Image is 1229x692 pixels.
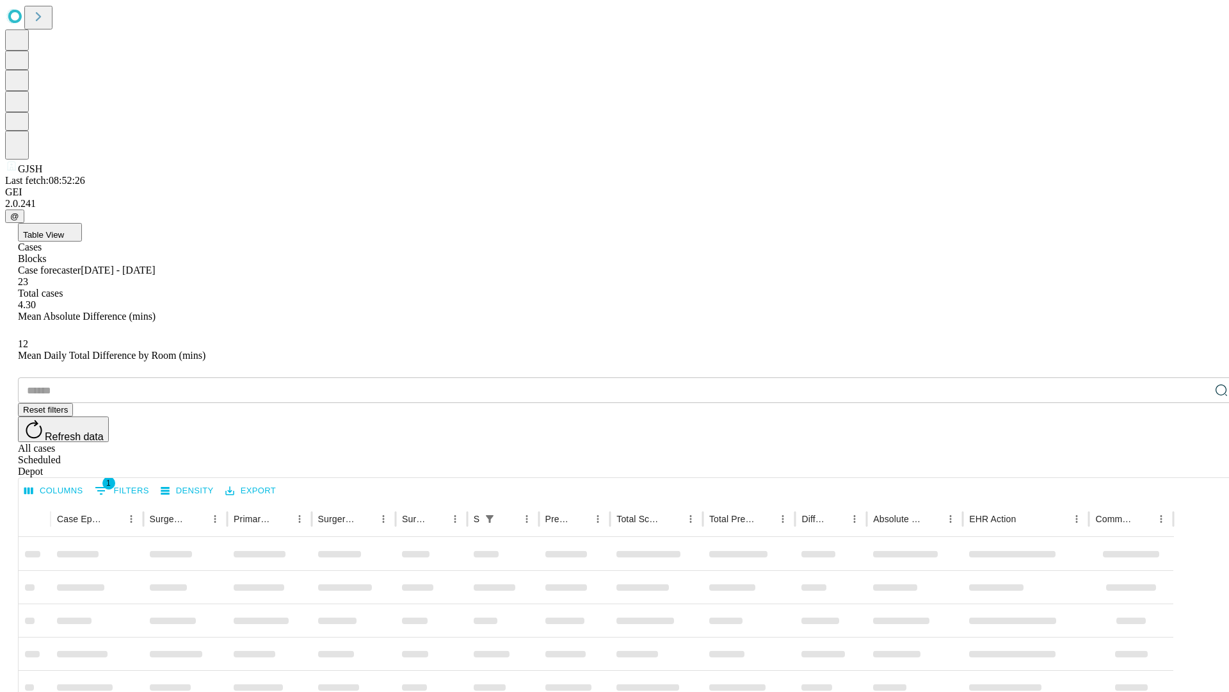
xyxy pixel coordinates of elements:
div: Comments [1095,514,1132,524]
button: Sort [1017,510,1035,528]
div: Total Scheduled Duration [616,514,663,524]
button: Menu [206,510,224,528]
button: Show filters [481,510,499,528]
button: Menu [1068,510,1086,528]
button: Sort [188,510,206,528]
button: Refresh data [18,416,109,442]
div: Primary Service [234,514,271,524]
button: Table View [18,223,82,242]
span: Mean Absolute Difference (mins) [18,311,156,322]
span: Table View [23,230,64,240]
div: 1 active filter [481,510,499,528]
div: Surgery Date [402,514,427,524]
span: 12 [18,338,28,349]
button: Sort [924,510,942,528]
button: Sort [571,510,589,528]
button: Reset filters [18,403,73,416]
button: Sort [500,510,518,528]
span: Reset filters [23,405,68,415]
button: Sort [428,510,446,528]
button: Menu [1152,510,1170,528]
span: Refresh data [45,431,104,442]
button: Menu [374,510,392,528]
button: Menu [774,510,792,528]
div: EHR Action [969,514,1016,524]
button: Menu [122,510,140,528]
div: GEI [5,186,1224,198]
div: Total Predicted Duration [709,514,755,524]
button: Select columns [21,481,86,501]
span: 4.30 [18,299,36,310]
button: Show filters [92,481,152,501]
button: Sort [273,510,291,528]
button: @ [5,210,24,223]
span: [DATE] - [DATE] [81,265,155,276]
span: 1 [102,477,115,490]
span: @ [10,211,19,221]
div: Case Epic Id [57,514,103,524]
span: Total cases [18,288,63,299]
button: Export [222,481,279,501]
div: Scheduled In Room Duration [474,514,479,524]
span: Last fetch: 08:52:26 [5,175,85,186]
button: Menu [589,510,607,528]
div: Absolute Difference [873,514,922,524]
button: Menu [846,510,864,528]
button: Sort [756,510,774,528]
div: Predicted In Room Duration [545,514,570,524]
span: GJSH [18,163,42,174]
button: Menu [291,510,309,528]
div: Difference [801,514,826,524]
button: Menu [942,510,960,528]
div: Surgeon Name [150,514,187,524]
span: 23 [18,276,28,287]
span: Mean Daily Total Difference by Room (mins) [18,350,205,361]
button: Sort [1134,510,1152,528]
button: Menu [446,510,464,528]
span: Case forecaster [18,265,81,276]
div: 2.0.241 [5,198,1224,210]
button: Sort [104,510,122,528]
button: Menu [682,510,700,528]
div: Surgery Name [318,514,355,524]
button: Sort [828,510,846,528]
button: Sort [357,510,374,528]
button: Density [157,481,217,501]
button: Menu [518,510,536,528]
button: Sort [664,510,682,528]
